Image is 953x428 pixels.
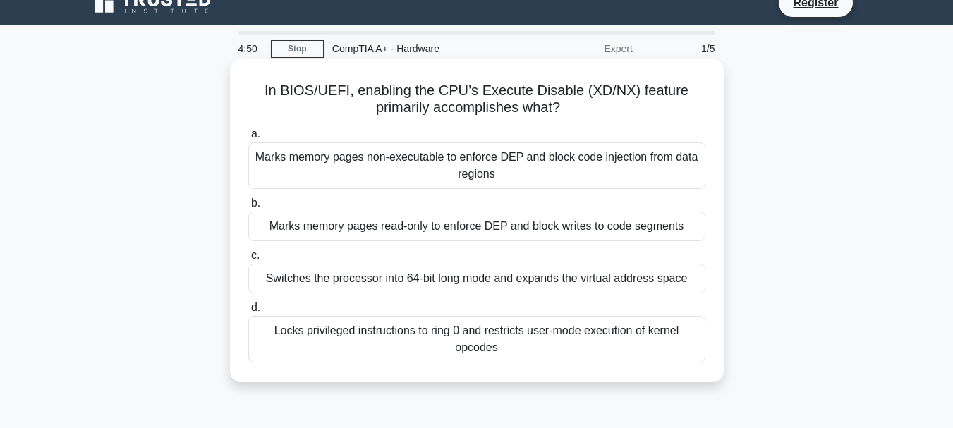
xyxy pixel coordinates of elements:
[251,197,260,209] span: b.
[641,35,724,63] div: 1/5
[251,249,260,261] span: c.
[248,264,705,293] div: Switches the processor into 64-bit long mode and expands the virtual address space
[251,128,260,140] span: a.
[230,35,271,63] div: 4:50
[271,40,324,58] a: Stop
[248,316,705,362] div: Locks privileged instructions to ring 0 and restricts user-mode execution of kernel opcodes
[248,142,705,189] div: Marks memory pages non-executable to enforce DEP and block code injection from data regions
[247,82,707,117] h5: In BIOS/UEFI, enabling the CPU’s Execute Disable (XD/NX) feature primarily accomplishes what?
[324,35,518,63] div: CompTIA A+ - Hardware
[248,212,705,241] div: Marks memory pages read-only to enforce DEP and block writes to code segments
[518,35,641,63] div: Expert
[251,301,260,313] span: d.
